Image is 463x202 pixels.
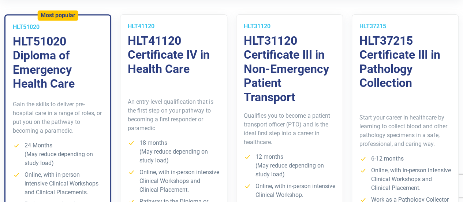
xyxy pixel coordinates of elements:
[13,34,103,91] h3: HLT51020 Diploma of Emergency Health Care
[128,139,219,165] li: 18 months (May reduce depending on study load)
[128,34,219,76] h3: HLT41120 Certificate IV in Health Care
[244,23,270,30] span: HLT31120
[13,23,40,30] span: HLT51020
[13,170,103,197] li: Online, with in-person intensive Clinical Workshops and Clinical Placements.
[244,34,335,104] h3: HLT31120 Certificate III in Non-Emergency Patient Transport
[244,153,335,179] li: 12 months (May reduce depending on study load)
[13,141,103,168] li: 24 Months (May reduce depending on study load)
[13,100,103,135] p: Gain the skills to deliver pre-hospital care in a range of roles, or put you on the pathway to be...
[41,12,75,19] h5: Most popular
[359,166,451,192] li: Online, with in-person intensive Clinical Workshops and Clinical Placement.
[128,168,219,194] li: Online, with in-person intensive Clinical Workshops and Clinical Placement.
[244,182,335,199] li: Online, with in-person intensive Clinical Workshop.
[359,34,451,90] h3: HLT37215 Certificate III in Pathology Collection
[128,23,154,30] span: HLT41120
[128,98,219,133] p: An entry-level qualification that is the first step on your pathway to becoming a first responder...
[359,154,451,163] li: 6-12 months
[244,111,335,147] p: Qualifies you to become a patient transport officer (PTO) and is the ideal first step into a care...
[359,113,451,148] p: Start your career in healthcare by learning to collect blood and other pathology specimens in a s...
[359,23,386,30] span: HLT37215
